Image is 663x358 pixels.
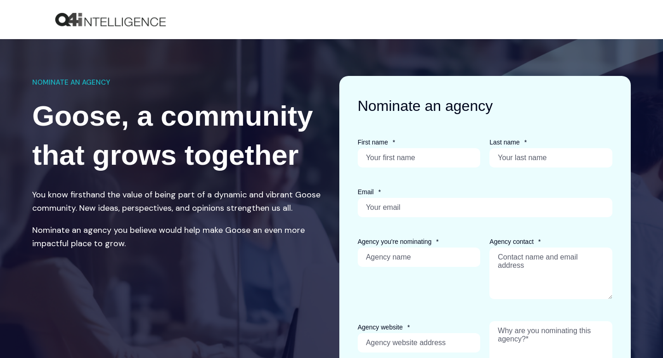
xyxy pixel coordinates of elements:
[32,76,110,89] span: NOMINATE AN AGENCY
[358,198,612,217] input: Your email
[32,224,324,251] p: Nominate an agency you believe would help make Goose an even more impactful place to grow.
[358,248,481,267] input: Agency name
[358,85,612,127] h3: Nominate an agency
[32,188,324,215] p: You know firsthand the value of being part of a dynamic and vibrant Goose community. New ideas, p...
[358,139,388,146] span: First name
[358,188,374,196] span: Email
[358,148,481,167] input: Your first name
[489,139,519,146] span: Last name
[358,238,432,245] span: Agency you're nominating
[489,148,612,167] input: Your last name
[358,323,403,331] span: Agency website
[358,333,481,352] input: Agency website address
[55,13,166,27] img: Q4intelligence, LLC logo
[55,13,166,27] a: Back to Home
[489,238,534,245] span: Agency contact
[32,96,324,174] h1: Goose, a community that grows together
